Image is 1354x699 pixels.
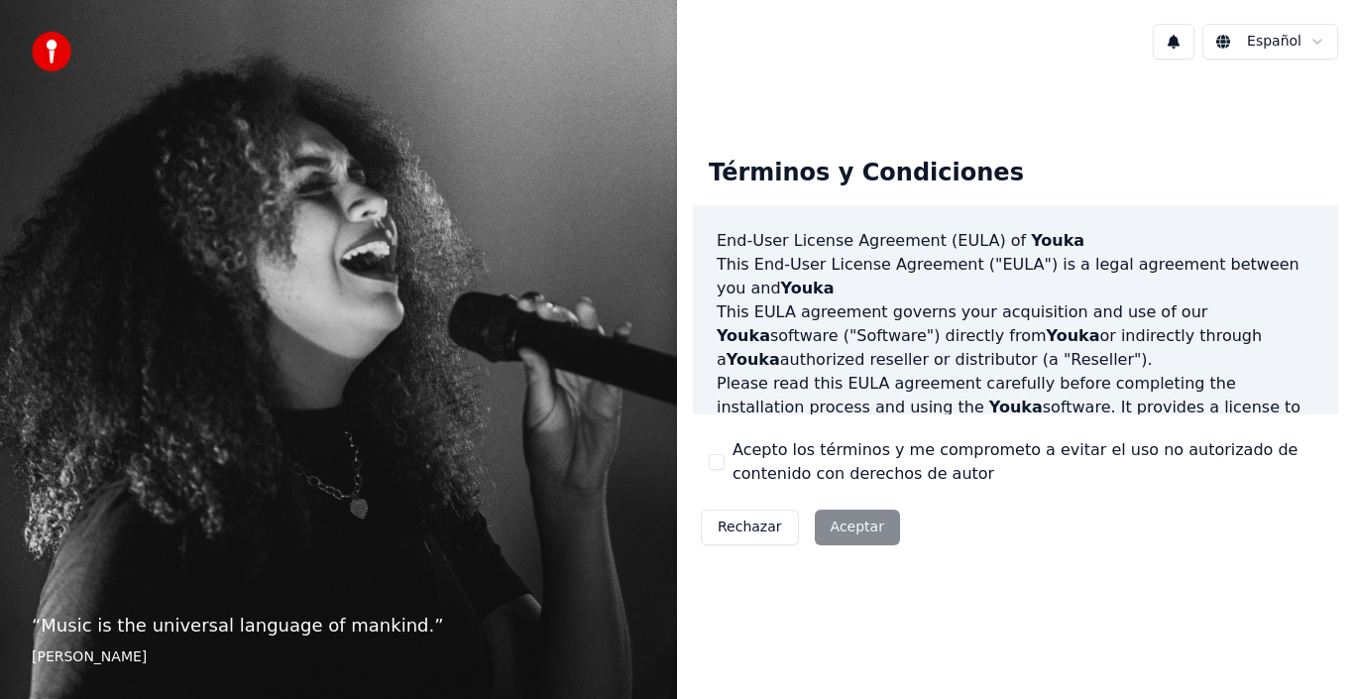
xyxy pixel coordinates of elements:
[717,326,770,345] span: Youka
[701,510,799,545] button: Rechazar
[717,253,1314,300] p: This End-User License Agreement ("EULA") is a legal agreement between you and
[733,438,1322,486] label: Acepto los términos y me comprometo a evitar el uso no autorizado de contenido con derechos de autor
[781,279,835,297] span: Youka
[32,612,645,640] p: “ Music is the universal language of mankind. ”
[717,229,1314,253] h3: End-User License Agreement (EULA) of
[1047,326,1100,345] span: Youka
[727,350,780,369] span: Youka
[32,647,645,667] footer: [PERSON_NAME]
[989,398,1043,416] span: Youka
[717,300,1314,372] p: This EULA agreement governs your acquisition and use of our software ("Software") directly from o...
[717,372,1314,467] p: Please read this EULA agreement carefully before completing the installation process and using th...
[693,142,1040,205] div: Términos y Condiciones
[1031,231,1084,250] span: Youka
[32,32,71,71] img: youka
